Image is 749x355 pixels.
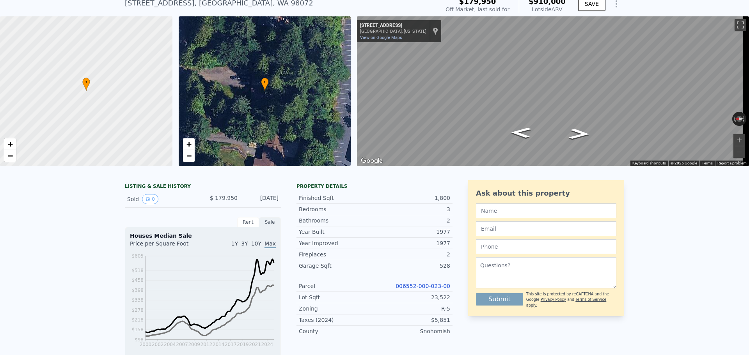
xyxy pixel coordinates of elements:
[8,151,13,161] span: −
[249,342,261,347] tspan: 2021
[264,240,276,248] span: Max
[374,228,450,236] div: 1977
[251,240,261,247] span: 10Y
[130,232,276,240] div: Houses Median Sale
[201,342,213,347] tspan: 2012
[374,305,450,313] div: R-5
[131,317,144,323] tspan: $218
[135,337,144,343] tspan: $98
[299,262,374,270] div: Garage Sqft
[374,239,450,247] div: 1977
[360,23,426,29] div: [STREET_ADDRESS]
[186,139,191,149] span: +
[541,297,566,302] a: Privacy Policy
[164,342,176,347] tspan: 2004
[733,134,745,146] button: Zoom in
[299,194,374,202] div: Finished Sqft
[299,305,374,313] div: Zoning
[4,150,16,162] a: Zoom out
[131,288,144,293] tspan: $398
[476,293,523,306] button: Submit
[261,79,269,86] span: •
[529,5,566,13] div: Lotside ARV
[575,297,606,302] a: Terms of Service
[445,5,509,13] div: Off Market, last sold for
[131,268,144,273] tspan: $518
[733,146,745,158] button: Zoom out
[374,262,450,270] div: 528
[299,316,374,324] div: Taxes (2024)
[732,116,746,122] button: Reset the view
[374,194,450,202] div: 1,800
[213,342,225,347] tspan: 2014
[476,239,616,254] input: Phone
[142,194,158,204] button: View historical data
[131,253,144,259] tspan: $605
[357,16,749,166] div: Map
[735,19,746,31] button: Toggle fullscreen view
[702,161,713,165] a: Terms (opens in new tab)
[299,228,374,236] div: Year Built
[299,205,374,213] div: Bedrooms
[476,221,616,236] input: Email
[299,239,374,247] div: Year Improved
[4,138,16,150] a: Zoom in
[8,139,13,149] span: +
[176,342,188,347] tspan: 2007
[374,293,450,301] div: 23,522
[259,217,281,227] div: Sale
[374,316,450,324] div: $5,851
[261,342,273,347] tspan: 2024
[186,151,191,161] span: −
[244,194,279,204] div: [DATE]
[127,194,197,204] div: Sold
[188,342,200,347] tspan: 2009
[241,240,248,247] span: 3Y
[396,283,450,289] a: 006552-000-023-00
[125,183,281,191] div: LISTING & SALE HISTORY
[374,251,450,258] div: 2
[152,342,164,347] tspan: 2002
[360,35,402,40] a: View on Google Maps
[299,217,374,224] div: Bathrooms
[671,161,697,165] span: © 2025 Google
[299,293,374,301] div: Lot Sqft
[131,327,144,332] tspan: $158
[632,161,666,166] button: Keyboard shortcuts
[299,327,374,335] div: County
[237,342,249,347] tspan: 2019
[717,161,747,165] a: Report a problem
[742,112,747,126] button: Rotate clockwise
[560,126,598,142] path: Go South, 82nd Ave SE
[82,78,90,91] div: •
[183,138,195,150] a: Zoom in
[296,183,453,189] div: Property details
[359,156,385,166] a: Open this area in Google Maps (opens a new window)
[526,291,616,308] div: This site is protected by reCAPTCHA and the Google and apply.
[374,205,450,213] div: 3
[131,277,144,283] tspan: $458
[299,251,374,258] div: Fireplaces
[82,79,90,86] span: •
[183,150,195,162] a: Zoom out
[502,125,540,140] path: Go North, 82nd Ave SE
[210,195,238,201] span: $ 179,950
[374,217,450,224] div: 2
[360,29,426,34] div: [GEOGRAPHIC_DATA], [US_STATE]
[359,156,385,166] img: Google
[299,282,374,290] div: Parcel
[374,327,450,335] div: Snohomish
[357,16,749,166] div: Street View
[433,27,438,35] a: Show location on map
[131,297,144,303] tspan: $338
[237,217,259,227] div: Rent
[231,240,238,247] span: 1Y
[476,203,616,218] input: Name
[130,240,203,252] div: Price per Square Foot
[140,342,152,347] tspan: 2000
[225,342,237,347] tspan: 2017
[476,188,616,199] div: Ask about this property
[131,307,144,313] tspan: $278
[732,112,737,126] button: Rotate counterclockwise
[261,78,269,91] div: •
